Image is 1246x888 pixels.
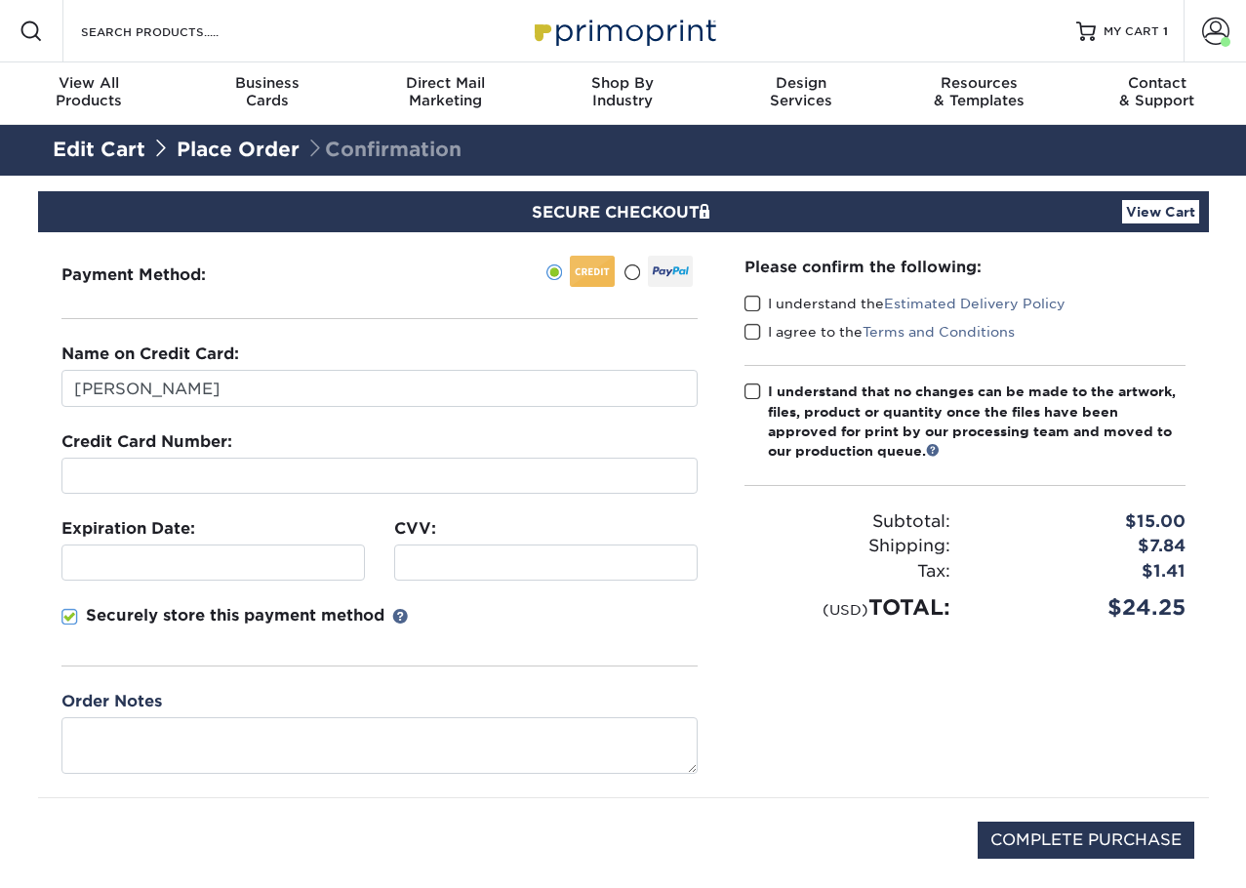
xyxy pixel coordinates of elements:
input: COMPLETE PURCHASE [978,822,1194,859]
span: Shop By [534,74,711,92]
label: Name on Credit Card: [61,343,239,366]
a: Place Order [177,138,300,161]
a: Resources& Templates [890,62,1067,125]
span: Direct Mail [356,74,534,92]
label: I understand the [744,294,1065,313]
label: Credit Card Number: [61,430,232,454]
div: $7.84 [965,534,1200,559]
a: View Cart [1122,200,1199,223]
a: Direct MailMarketing [356,62,534,125]
div: $24.25 [965,591,1200,624]
div: I understand that no changes can be made to the artwork, files, product or quantity once the file... [768,382,1186,462]
span: Resources [890,74,1067,92]
div: $15.00 [965,509,1200,535]
span: Business [178,74,355,92]
span: MY CART [1104,23,1159,40]
div: Please confirm the following: [744,256,1186,278]
h3: Payment Method: [61,265,254,284]
iframe: Secure payment input frame [403,553,689,572]
iframe: Secure payment input frame [70,466,689,485]
span: SECURE CHECKOUT [532,203,715,222]
div: Marketing [356,74,534,109]
a: Terms and Conditions [863,324,1015,340]
label: Order Notes [61,690,162,713]
label: I agree to the [744,322,1015,342]
a: Contact& Support [1068,62,1246,125]
div: Shipping: [730,534,965,559]
input: SEARCH PRODUCTS..... [79,20,269,43]
input: First & Last Name [61,370,698,407]
span: Design [712,74,890,92]
div: Services [712,74,890,109]
a: Estimated Delivery Policy [884,296,1065,311]
img: Primoprint [526,10,721,52]
div: Cards [178,74,355,109]
div: & Templates [890,74,1067,109]
span: Contact [1068,74,1246,92]
div: Tax: [730,559,965,585]
a: DesignServices [712,62,890,125]
div: & Support [1068,74,1246,109]
iframe: Secure payment input frame [70,553,356,572]
a: BusinessCards [178,62,355,125]
a: Edit Cart [53,138,145,161]
a: Shop ByIndustry [534,62,711,125]
div: Subtotal: [730,509,965,535]
span: Confirmation [305,138,462,161]
label: Expiration Date: [61,517,195,541]
span: 1 [1163,24,1168,38]
div: TOTAL: [730,591,965,624]
div: Industry [534,74,711,109]
p: Securely store this payment method [86,604,384,627]
label: CVV: [394,517,436,541]
small: (USD) [823,601,868,618]
div: $1.41 [965,559,1200,585]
